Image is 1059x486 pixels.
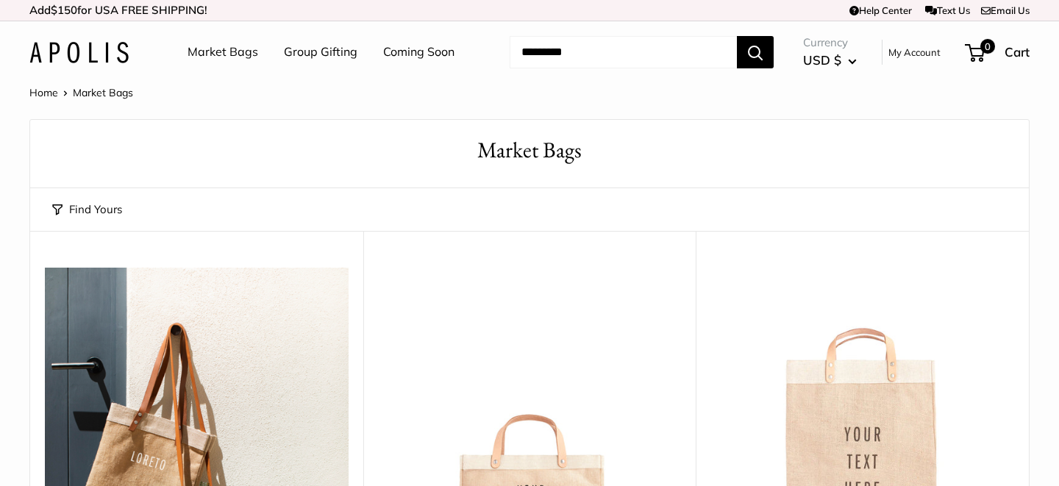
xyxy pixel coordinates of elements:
[980,39,995,54] span: 0
[803,32,857,53] span: Currency
[29,86,58,99] a: Home
[888,43,941,61] a: My Account
[29,42,129,63] img: Apolis
[52,135,1007,166] h1: Market Bags
[966,40,1030,64] a: 0 Cart
[51,3,77,17] span: $150
[981,4,1030,16] a: Email Us
[803,49,857,72] button: USD $
[803,52,841,68] span: USD $
[849,4,912,16] a: Help Center
[73,86,133,99] span: Market Bags
[284,41,357,63] a: Group Gifting
[188,41,258,63] a: Market Bags
[510,36,737,68] input: Search...
[383,41,454,63] a: Coming Soon
[29,83,133,102] nav: Breadcrumb
[52,199,122,220] button: Find Yours
[1005,44,1030,60] span: Cart
[737,36,774,68] button: Search
[925,4,970,16] a: Text Us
